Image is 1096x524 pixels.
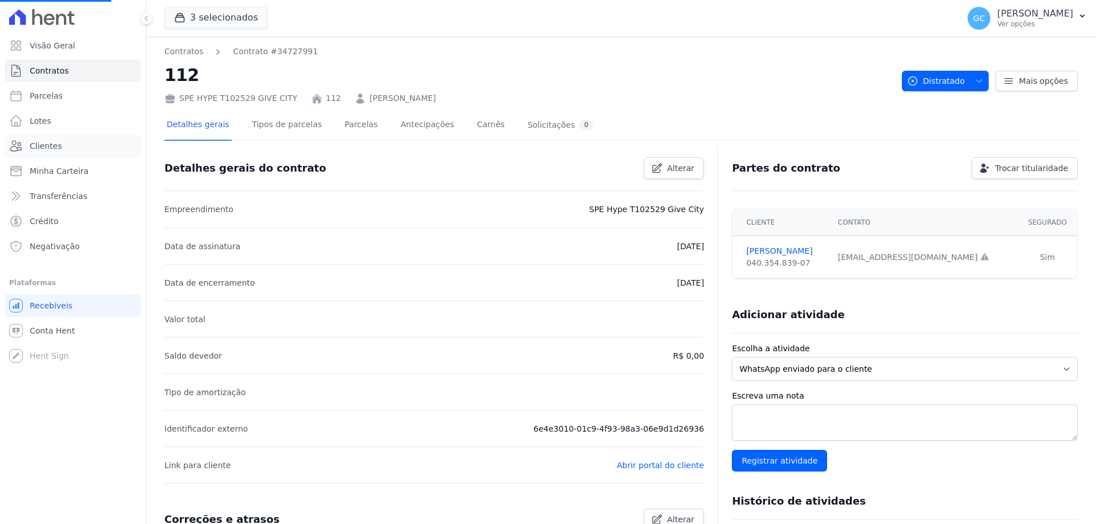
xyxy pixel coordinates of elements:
[30,190,87,202] span: Transferências
[164,349,222,363] p: Saldo devedor
[30,140,62,152] span: Clientes
[525,111,595,141] a: Solicitações0
[732,450,827,472] input: Registrar atividade
[5,294,141,317] a: Recebíveis
[527,120,593,131] div: Solicitações
[973,14,985,22] span: GC
[30,216,59,227] span: Crédito
[30,115,51,127] span: Lotes
[164,46,893,58] nav: Breadcrumb
[164,385,246,399] p: Tipo de amortização
[474,111,507,141] a: Carnês
[164,62,893,88] h2: 112
[677,276,704,290] p: [DATE]
[5,319,141,342] a: Conta Hent
[972,157,1078,179] a: Trocar titularidade
[667,163,695,174] span: Alterar
[1018,209,1077,236] th: Segurado
[369,92,436,104] a: [PERSON_NAME]
[5,235,141,258] a: Negativação
[30,40,75,51] span: Visão Geral
[326,92,341,104] a: 112
[589,202,704,216] p: SPE Hype T102529 Give City
[164,458,231,472] p: Link para cliente
[164,422,248,436] p: Identificador externo
[164,46,318,58] nav: Breadcrumb
[164,239,240,253] p: Data de assinatura
[958,2,1096,34] button: GC [PERSON_NAME] Ver opções
[732,343,1078,355] label: Escolha a atividade
[995,163,1068,174] span: Trocar titularidade
[5,84,141,107] a: Parcelas
[164,161,326,175] h3: Detalhes gerais do contrato
[342,111,380,141] a: Parcelas
[164,312,205,326] p: Valor total
[5,59,141,82] a: Contratos
[30,165,88,177] span: Minha Carteira
[164,276,255,290] p: Data de encerramento
[164,7,268,29] button: 3 selecionados
[831,209,1018,236] th: Contato
[996,71,1078,91] a: Mais opções
[30,90,63,101] span: Parcelas
[250,111,324,141] a: Tipos de parcelas
[997,8,1073,19] p: [PERSON_NAME]
[746,257,824,269] div: 040.354.839-07
[5,135,141,157] a: Clientes
[732,161,840,175] h3: Partes do contrato
[732,209,831,236] th: Cliente
[30,300,72,311] span: Recebíveis
[398,111,457,141] a: Antecipações
[907,71,965,91] span: Distratado
[616,461,704,470] a: Abrir portal do cliente
[5,34,141,57] a: Visão Geral
[1019,75,1068,87] span: Mais opções
[30,65,68,76] span: Contratos
[30,241,80,252] span: Negativação
[233,46,318,58] a: Contrato #34727991
[164,46,203,58] a: Contratos
[732,494,865,508] h3: Histórico de atividades
[997,19,1073,29] p: Ver opções
[579,120,593,131] div: 0
[5,109,141,132] a: Lotes
[30,325,75,336] span: Conta Hent
[164,92,297,104] div: SPE HYPE T102529 GIVE CITY
[9,276,136,290] div: Plataformas
[534,422,704,436] p: 6e4e3010-01c9-4f93-98a3-06e9d1d26936
[1018,236,1077,279] td: Sim
[5,160,141,182] a: Minha Carteira
[5,210,141,233] a: Crédito
[746,245,824,257] a: [PERSON_NAME]
[902,71,989,91] button: Distratado
[164,111,232,141] a: Detalhes gerais
[838,251,1011,263] div: [EMAIL_ADDRESS][DOMAIN_NAME]
[644,157,704,179] a: Alterar
[732,390,1078,402] label: Escreva uma nota
[164,202,233,216] p: Empreendimento
[732,308,844,322] h3: Adicionar atividade
[677,239,704,253] p: [DATE]
[673,349,704,363] p: R$ 0,00
[5,185,141,208] a: Transferências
